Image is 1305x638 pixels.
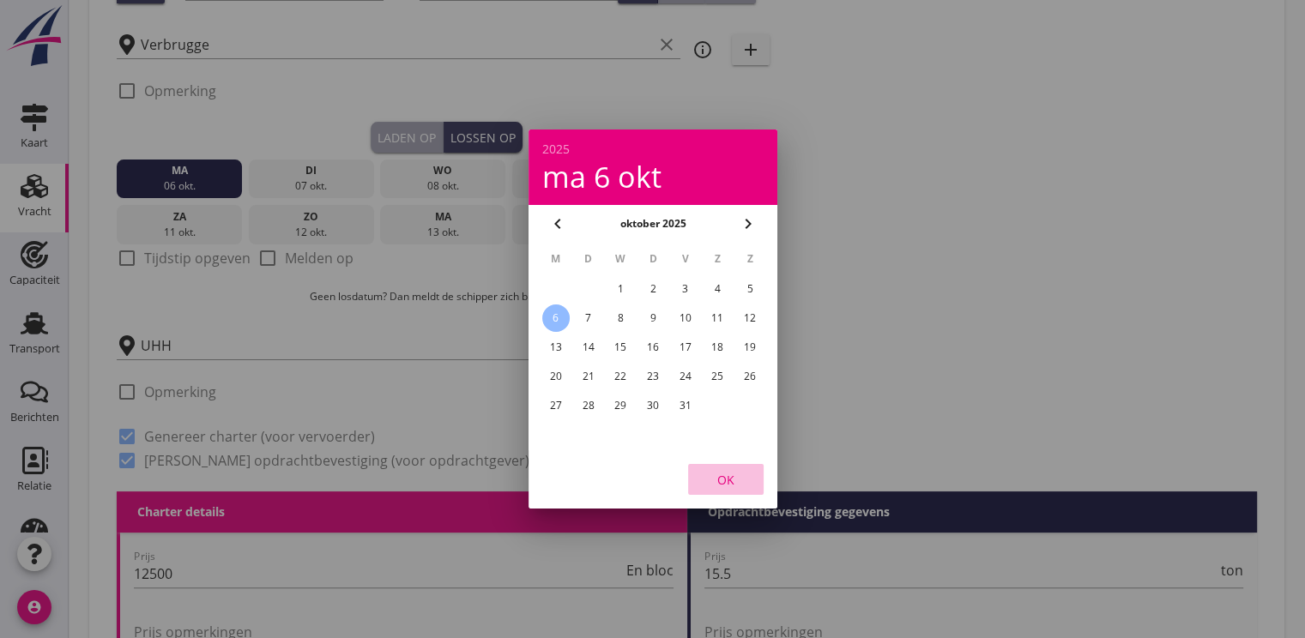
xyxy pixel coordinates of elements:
[734,244,765,274] th: Z
[607,334,634,361] button: 15
[541,363,569,390] button: 20
[541,334,569,361] button: 13
[547,214,568,234] i: chevron_left
[736,363,764,390] button: 26
[736,334,764,361] button: 19
[607,304,634,332] button: 8
[638,363,666,390] button: 23
[671,334,698,361] button: 17
[541,244,571,274] th: M
[704,334,731,361] button: 18
[542,143,764,155] div: 2025
[541,304,569,332] button: 6
[607,363,634,390] button: 22
[574,334,601,361] button: 14
[638,334,666,361] button: 16
[574,392,601,419] button: 28
[702,244,733,274] th: Z
[541,392,569,419] button: 27
[542,162,764,191] div: ma 6 okt
[638,304,666,332] button: 9
[638,392,666,419] button: 30
[671,275,698,303] button: 3
[738,214,758,234] i: chevron_right
[702,471,750,489] div: OK
[736,304,764,332] button: 12
[607,392,634,419] button: 29
[574,304,601,332] button: 7
[688,464,764,495] button: OK
[671,392,698,419] button: 31
[574,363,601,390] button: 21
[614,211,691,237] button: oktober 2025
[637,244,668,274] th: D
[671,363,698,390] button: 24
[704,363,731,390] button: 25
[736,275,764,303] button: 5
[605,244,636,274] th: W
[572,244,603,274] th: D
[704,304,731,332] button: 11
[671,304,698,332] button: 10
[704,275,731,303] button: 4
[607,275,634,303] button: 1
[669,244,700,274] th: V
[638,275,666,303] button: 2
